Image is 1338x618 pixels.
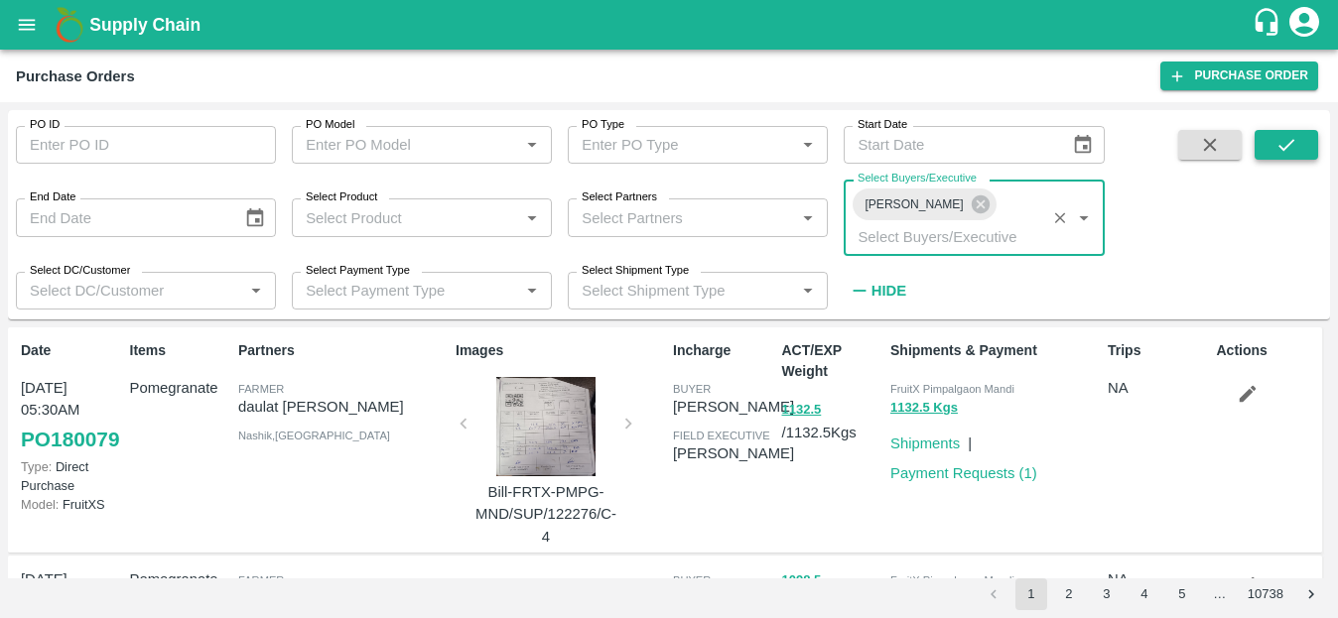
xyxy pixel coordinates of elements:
[238,430,390,441] span: Nashik , [GEOGRAPHIC_DATA]
[456,340,665,361] p: Images
[673,340,774,361] p: Incharge
[890,397,958,420] button: 1132.5 Kgs
[16,63,135,89] div: Purchase Orders
[1047,204,1074,231] button: Clear
[471,481,620,548] p: Bill-FRTX-PMPG-MND/SUP/122276/C-4
[1108,340,1209,361] p: Trips
[782,340,883,382] p: ACT/EXP Weight
[782,568,883,614] p: / 1098.5 Kgs
[858,117,907,133] label: Start Date
[130,377,231,399] p: Pomegranate
[1064,126,1102,164] button: Choose date
[782,398,883,443] p: / 1132.5 Kgs
[1166,578,1198,610] button: Go to page 5
[306,263,410,279] label: Select Payment Type
[782,569,822,592] button: 1098.5
[844,274,911,308] button: Hide
[1160,62,1318,90] a: Purchase Order
[1252,7,1286,43] div: customer-support
[795,278,821,304] button: Open
[673,396,794,418] p: [PERSON_NAME]
[1108,377,1209,399] p: NA
[782,399,822,422] button: 1132.5
[1204,585,1236,604] div: …
[16,126,276,164] input: Enter PO ID
[238,383,284,395] span: Farmer
[1295,578,1327,610] button: Go to next page
[298,204,513,230] input: Select Product
[89,11,1252,39] a: Supply Chain
[574,132,789,158] input: Enter PO Type
[960,425,972,454] div: |
[1015,578,1047,610] button: page 1
[21,568,122,613] p: [DATE] 05:30AM
[673,383,711,395] span: buyer
[130,568,231,590] p: Pomegranate
[243,278,269,304] button: Open
[4,2,50,48] button: open drawer
[1091,578,1123,610] button: Go to page 3
[795,205,821,231] button: Open
[673,574,711,586] span: buyer
[238,396,448,418] p: daulat [PERSON_NAME]
[890,465,1037,481] a: Payment Requests (1)
[22,278,237,304] input: Select DC/Customer
[975,578,1330,610] nav: pagination navigation
[50,5,89,45] img: logo
[21,497,59,512] span: Model:
[21,422,119,457] a: PO180079
[30,189,75,205] label: End Date
[1129,578,1160,610] button: Go to page 4
[853,194,975,215] span: [PERSON_NAME]
[21,459,52,474] span: Type:
[673,442,794,464] p: [PERSON_NAME]
[890,340,1100,361] p: Shipments & Payment
[298,132,513,158] input: Enter PO Model
[574,204,789,230] input: Select Partners
[582,189,657,205] label: Select Partners
[21,340,122,361] p: Date
[853,188,996,220] div: [PERSON_NAME]
[21,495,122,514] p: FruitXS
[238,340,448,361] p: Partners
[519,205,545,231] button: Open
[1053,578,1085,610] button: Go to page 2
[89,15,201,35] b: Supply Chain
[582,263,689,279] label: Select Shipment Type
[1071,205,1097,231] button: Open
[1242,578,1289,610] button: Go to page 10738
[519,278,545,304] button: Open
[519,132,545,158] button: Open
[298,278,487,304] input: Select Payment Type
[858,171,977,186] label: Select Buyers/Executive
[30,263,130,279] label: Select DC/Customer
[871,283,906,299] strong: Hide
[306,117,355,133] label: PO Model
[1108,568,1209,590] p: NA
[890,383,1014,395] span: FruitX Pimpalgaon Mandi
[238,574,284,586] span: Farmer
[130,340,231,361] p: Items
[30,117,60,133] label: PO ID
[21,457,122,495] p: Direct Purchase
[306,189,377,205] label: Select Product
[844,126,1056,164] input: Start Date
[795,132,821,158] button: Open
[890,574,1014,586] span: FruitX Pimpalgaon Mandi
[1286,4,1322,46] div: account of current user
[16,198,228,236] input: End Date
[236,199,274,237] button: Choose date
[1217,340,1318,361] p: Actions
[890,435,960,451] a: Shipments
[673,430,770,441] span: field executive
[574,278,763,304] input: Select Shipment Type
[21,377,122,422] p: [DATE] 05:30AM
[582,117,624,133] label: PO Type
[850,223,1039,249] input: Select Buyers/Executive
